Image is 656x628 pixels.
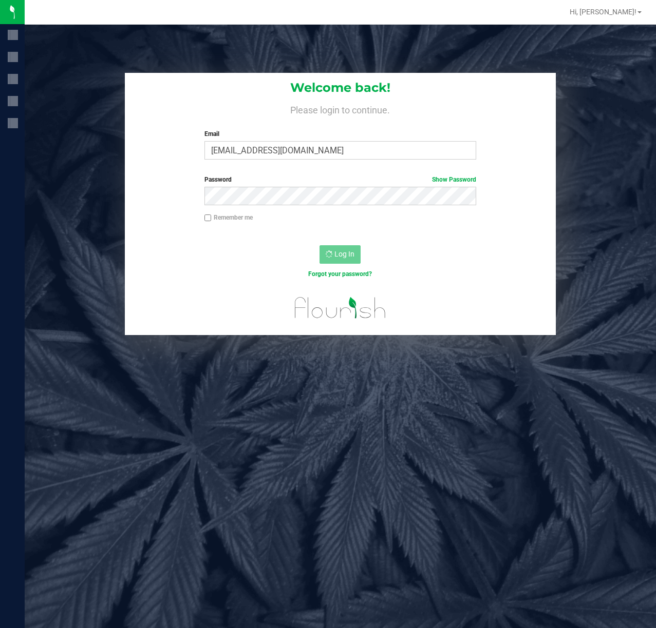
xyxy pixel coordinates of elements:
[204,214,212,222] input: Remember me
[432,176,476,183] a: Show Password
[204,176,232,183] span: Password
[334,250,354,258] span: Log In
[570,8,636,16] span: Hi, [PERSON_NAME]!
[320,245,361,264] button: Log In
[125,103,556,115] h4: Please login to continue.
[204,213,253,222] label: Remember me
[125,81,556,94] h1: Welcome back!
[308,270,372,278] a: Forgot your password?
[287,289,395,326] img: flourish_logo.svg
[204,129,477,139] label: Email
